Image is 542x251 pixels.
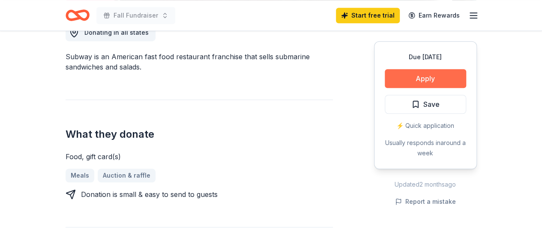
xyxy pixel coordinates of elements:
span: Donating in all states [84,29,149,36]
div: Usually responds in around a week [385,138,466,158]
button: Report a mistake [395,197,456,207]
a: Meals [66,169,94,182]
button: Apply [385,69,466,88]
h2: What they donate [66,127,333,141]
div: Due [DATE] [385,52,466,62]
button: Save [385,95,466,114]
div: Donation is small & easy to send to guests [81,189,218,200]
a: Home [66,5,90,25]
a: Auction & raffle [98,169,156,182]
span: Fall Fundraiser [114,10,158,21]
a: Earn Rewards [403,8,465,23]
a: Start free trial [336,8,400,23]
div: Food, gift card(s) [66,151,333,162]
div: Subway is an American fast food restaurant franchise that sells submarine sandwiches and salads. [66,51,333,72]
div: Updated 2 months ago [374,179,477,190]
span: Save [423,99,440,110]
div: ⚡️ Quick application [385,121,466,131]
button: Fall Fundraiser [96,7,175,24]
